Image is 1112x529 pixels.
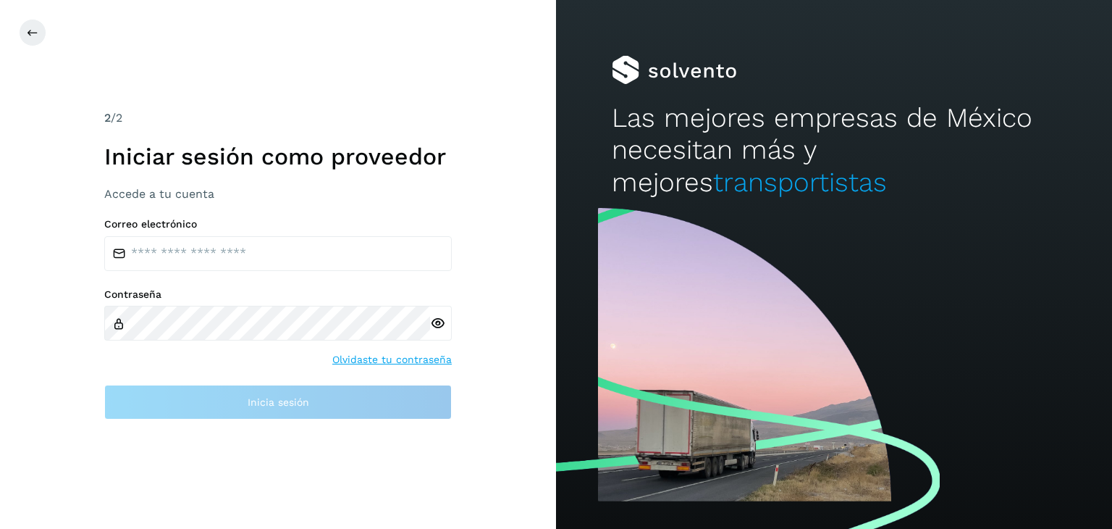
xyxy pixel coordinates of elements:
[248,397,309,407] span: Inicia sesión
[104,187,452,201] h3: Accede a tu cuenta
[104,143,452,170] h1: Iniciar sesión como proveedor
[104,111,111,125] span: 2
[612,102,1056,199] h2: Las mejores empresas de México necesitan más y mejores
[104,288,452,301] label: Contraseña
[104,218,452,230] label: Correo electrónico
[104,385,452,420] button: Inicia sesión
[713,167,887,198] span: transportistas
[104,109,452,127] div: /2
[332,352,452,367] a: Olvidaste tu contraseña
